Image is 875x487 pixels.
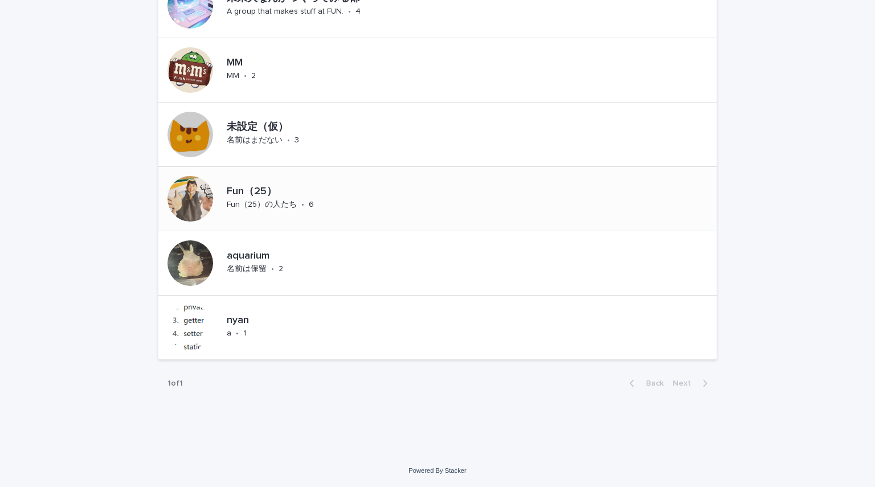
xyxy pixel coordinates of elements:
[620,378,668,388] button: Back
[227,264,267,274] p: 名前は保留
[158,38,717,103] a: MMMM•2
[158,370,192,398] p: 1 of 1
[639,379,664,387] span: Back
[158,103,717,167] a: 未設定（仮）名前はまだない•3
[227,250,326,263] p: aquarium
[279,264,283,274] p: 2
[227,7,344,17] p: A group that makes stuff at FUN.
[301,200,304,210] p: •
[668,378,717,388] button: Next
[158,296,717,360] a: nyana•1
[227,200,297,210] p: Fun（25）の人たち
[227,121,361,134] p: 未設定（仮）
[309,200,314,210] p: 6
[227,186,364,198] p: Fun（25）
[158,231,717,296] a: aquarium名前は保留•2
[348,7,351,17] p: •
[271,264,274,274] p: •
[244,71,247,81] p: •
[227,136,283,145] p: 名前はまだない
[227,57,272,69] p: MM
[408,467,466,474] a: Powered By Stacker
[295,136,299,145] p: 3
[355,7,361,17] p: 4
[243,329,246,338] p: 1
[227,314,268,327] p: nyan
[158,167,717,231] a: Fun（25）Fun（25）の人たち•6
[227,329,231,338] p: a
[251,71,256,81] p: 2
[287,136,290,145] p: •
[673,379,698,387] span: Next
[236,329,239,338] p: •
[227,71,239,81] p: MM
